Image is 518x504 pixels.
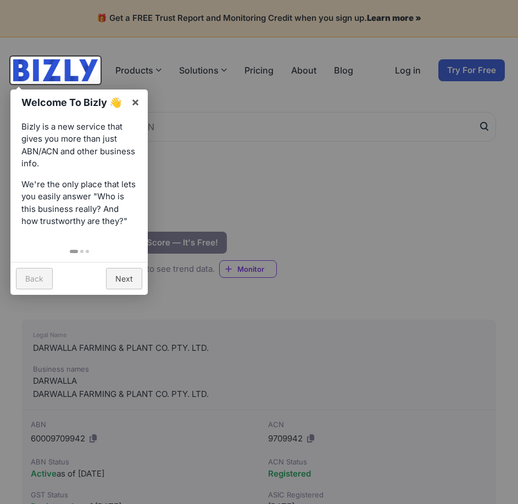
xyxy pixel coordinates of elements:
a: Back [16,268,53,289]
p: Bizly is a new service that gives you more than just ABN/ACN and other business info. [21,121,137,170]
a: Next [106,268,142,289]
p: We're the only place that lets you easily answer "Who is this business really? And how trustworth... [21,178,137,228]
a: × [123,89,148,114]
h1: Welcome To Bizly 👋 [21,95,125,110]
